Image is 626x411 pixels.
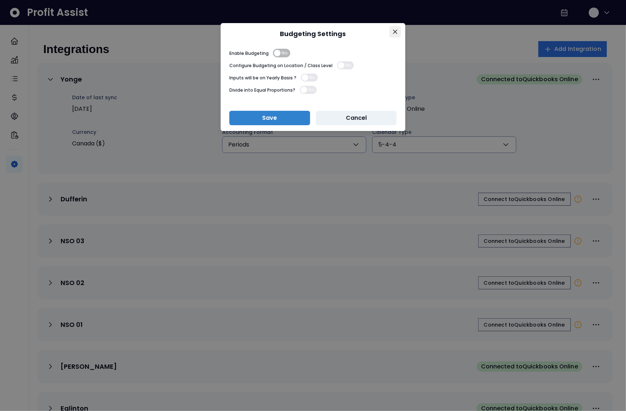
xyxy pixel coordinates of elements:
[316,111,397,125] button: Cancel
[229,87,295,93] p: Divide into Equal Proportions?
[221,23,405,44] header: Budgeting Settings
[229,111,310,125] button: Save
[389,26,401,38] button: Close
[282,49,287,57] span: No
[229,75,296,81] p: Inputs will be on Yearly Basis ?
[229,50,269,57] p: Enable Budgeting
[229,62,332,69] p: Configure Budgeting on Location / Class Level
